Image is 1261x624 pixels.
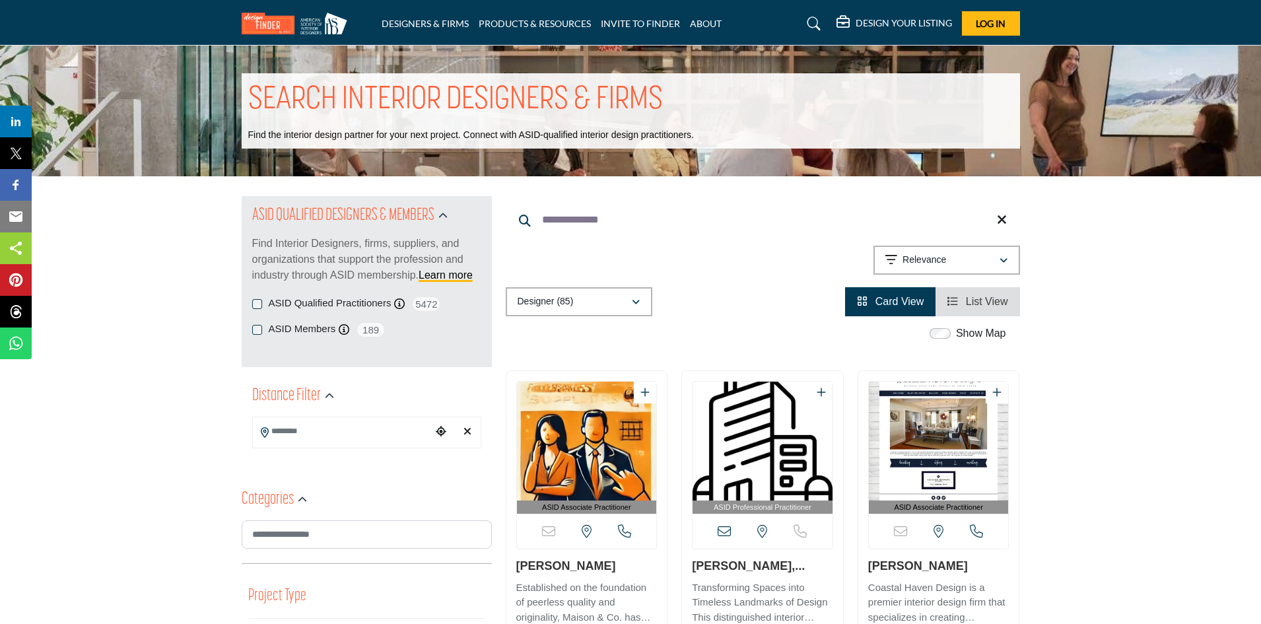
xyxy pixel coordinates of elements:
[869,382,1009,501] img: Julia Sweeney
[692,559,805,572] a: [PERSON_NAME],...
[992,387,1002,398] a: Add To List
[419,269,473,281] a: Learn more
[518,295,574,308] p: Designer (85)
[431,418,451,446] div: Choose your current location
[458,418,477,446] div: Clear search location
[248,80,663,121] h1: SEARCH INTERIOR DESIGNERS & FIRMS
[693,382,833,501] img: Julia Poorshaghaghi, ASID
[875,296,924,307] span: Card View
[520,502,654,513] span: ASID Associate Practitioner
[817,387,826,398] a: Add To List
[976,18,1005,29] span: Log In
[936,287,1019,316] li: List View
[252,236,481,283] p: Find Interior Designers, firms, suppliers, and organizations that support the profession and indu...
[836,16,952,32] div: DESIGN YOUR LISTING
[873,246,1020,275] button: Relevance
[248,584,306,609] button: Project Type
[868,559,968,572] a: [PERSON_NAME]
[871,502,1006,513] span: ASID Associate Practitioner
[692,559,833,574] h3: Julia Poorshaghaghi, ASID
[242,520,492,549] input: Search Category
[690,18,722,29] a: ABOUT
[947,296,1007,307] a: View List
[845,287,936,316] li: Card View
[966,296,1008,307] span: List View
[252,325,262,335] input: ASID Members checkbox
[516,559,658,574] h3: Julia Fristedt
[356,322,386,338] span: 189
[868,559,1009,574] h3: Julia Sweeney
[253,419,431,444] input: Search Location
[856,17,952,29] h5: DESIGN YOUR LISTING
[269,296,392,311] label: ASID Qualified Practitioners
[506,287,652,316] button: Designer (85)
[962,11,1020,36] button: Log In
[857,296,924,307] a: View Card
[248,129,694,142] p: Find the interior design partner for your next project. Connect with ASID-qualified interior desi...
[269,322,336,337] label: ASID Members
[479,18,591,29] a: PRODUCTS & RESOURCES
[252,299,262,309] input: ASID Qualified Practitioners checkbox
[601,18,680,29] a: INVITE TO FINDER
[903,254,946,267] p: Relevance
[869,382,1009,514] a: Open Listing in new tab
[516,559,616,572] a: [PERSON_NAME]
[640,387,650,398] a: Add To List
[517,382,657,501] img: Julia Fristedt
[242,488,294,512] h2: Categories
[411,296,441,312] span: 5472
[693,382,833,514] a: Open Listing in new tab
[506,204,1020,236] input: Search Keyword
[242,13,354,34] img: Site Logo
[252,204,434,228] h2: ASID QUALIFIED DESIGNERS & MEMBERS
[794,13,829,34] a: Search
[382,18,469,29] a: DESIGNERS & FIRMS
[252,384,321,408] h2: Distance Filter
[517,382,657,514] a: Open Listing in new tab
[695,502,830,513] span: ASID Professional Practitioner
[956,326,1006,341] label: Show Map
